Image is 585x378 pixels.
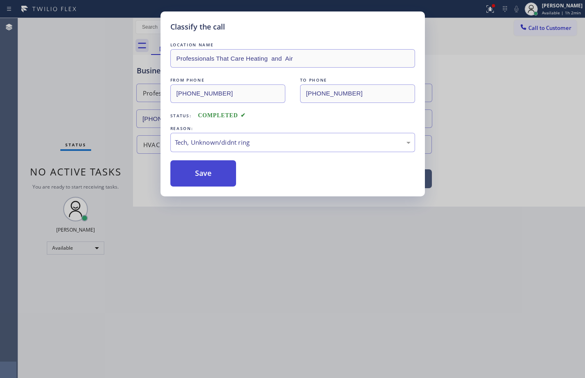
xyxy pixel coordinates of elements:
input: To phone [300,84,415,103]
button: Save [170,160,236,187]
div: LOCATION NAME [170,41,415,49]
input: From phone [170,84,285,103]
span: COMPLETED [198,112,245,118]
h5: Classify the call [170,21,225,32]
div: Tech, Unknown/didnt ring [175,138,411,147]
div: TO PHONE [300,76,415,84]
div: REASON: [170,124,415,133]
div: FROM PHONE [170,76,285,84]
span: Status: [170,113,192,118]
